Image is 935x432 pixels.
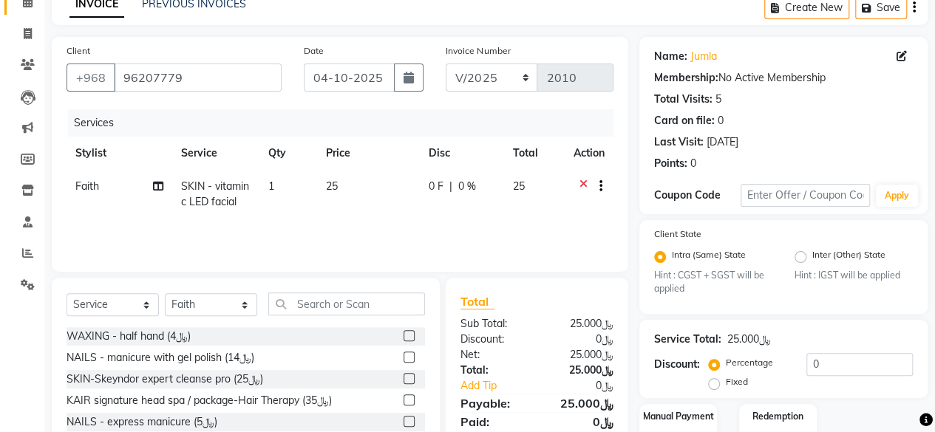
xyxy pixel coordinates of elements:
div: Services [68,109,625,137]
div: 0 [690,156,696,171]
div: Total Visits: [654,92,713,107]
label: Client [67,44,90,58]
div: Discount: [449,332,537,347]
label: Redemption [752,410,803,423]
small: Hint : CGST + SGST will be applied [654,269,772,296]
label: Fixed [726,375,748,388]
th: Qty [259,137,317,170]
span: SKIN - vitamin c LED facial [181,179,249,208]
div: Coupon Code [654,188,741,203]
div: Card on file: [654,113,715,128]
div: ﷼25.000 [537,316,625,332]
small: Hint : IGST will be applied [795,269,913,282]
div: NAILS - express manicure (﷼5) [67,414,217,430]
div: Net: [449,347,537,363]
div: Points: [654,156,687,171]
div: Name: [654,49,687,64]
input: Enter Offer / Coupon Code [741,184,870,207]
label: Invoice Number [446,44,510,58]
button: Apply [876,185,918,207]
div: 0 [718,113,724,128]
div: NAILS - manicure with gel polish (﷼14) [67,350,254,366]
span: Faith [75,179,99,193]
button: +968 [67,64,115,92]
span: 0 F [429,179,443,194]
span: | [449,179,452,194]
label: Date [304,44,324,58]
div: Payable: [449,394,537,412]
div: No Active Membership [654,70,913,86]
div: SKIN-Skeyndor expert cleanse pro (﷼25) [67,371,263,387]
span: 0 % [458,179,476,194]
div: Total: [449,363,537,378]
div: Membership: [654,70,718,86]
div: ﷼25.000 [537,363,625,378]
div: ﷼25.000 [537,394,625,412]
th: Total [504,137,565,170]
input: Search by Name/Mobile/Email/Code [114,64,282,92]
span: 25 [326,179,338,193]
span: Total [460,294,494,309]
th: Action [565,137,613,170]
div: ﷼0 [551,378,625,394]
label: Manual Payment [643,410,714,423]
input: Search or Scan [268,292,425,315]
label: Intra (Same) State [672,248,746,266]
div: 5 [715,92,721,107]
div: Paid: [449,413,537,431]
span: 25 [513,179,525,193]
label: Inter (Other) State [812,248,885,266]
div: [DATE] [707,134,738,150]
div: Discount: [654,357,700,372]
div: ﷼25.000 [537,347,625,363]
a: Jumla [690,49,717,64]
th: Price [317,137,420,170]
div: KAIR signature head spa / package-Hair Therapy (﷼35) [67,393,332,408]
div: Last Visit: [654,134,704,150]
div: ﷼25.000 [727,332,771,347]
div: Service Total: [654,332,721,347]
span: 1 [268,179,274,193]
th: Disc [420,137,504,170]
div: ﷼0 [537,413,625,431]
th: Service [172,137,259,170]
div: WAXING - half hand (﷼4) [67,329,191,344]
label: Client State [654,227,701,241]
a: Add Tip [449,378,551,394]
div: Sub Total: [449,316,537,332]
th: Stylist [67,137,172,170]
label: Percentage [726,356,773,369]
div: ﷼0 [537,332,625,347]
